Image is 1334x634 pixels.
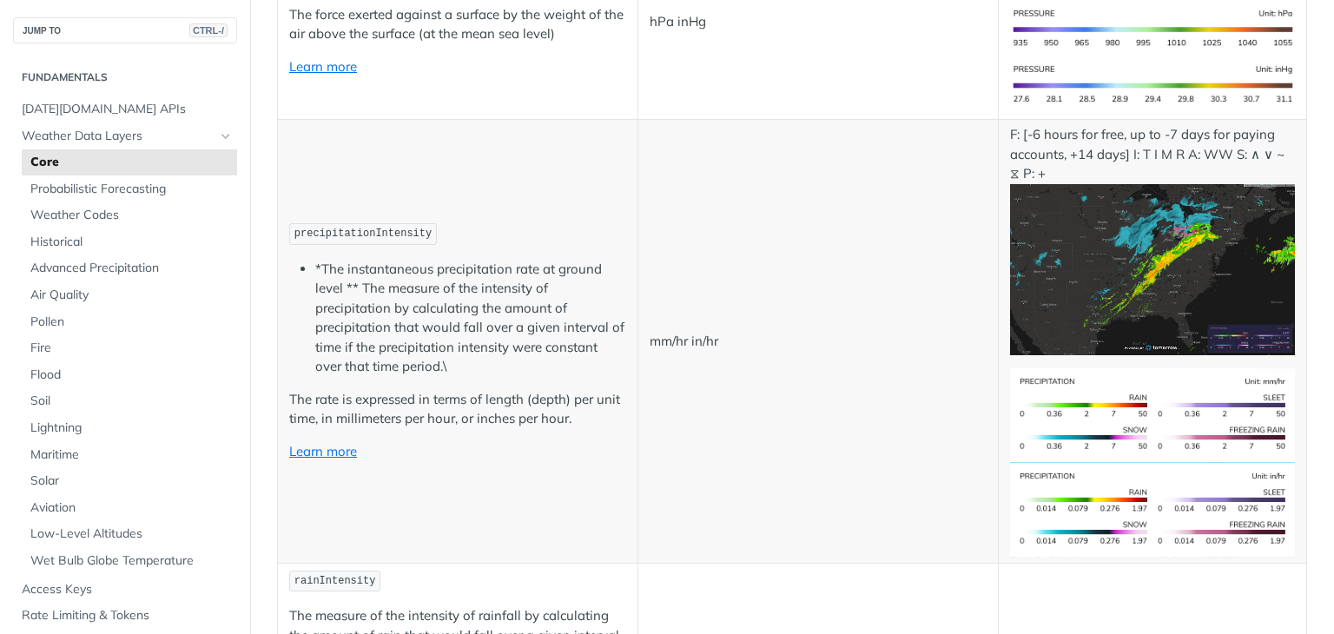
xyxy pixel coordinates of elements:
span: Aviation [30,499,233,517]
a: Core [22,149,237,175]
span: Expand image [1010,20,1296,36]
span: CTRL-/ [189,23,228,37]
a: Wet Bulb Globe Temperature [22,548,237,574]
span: Advanced Precipitation [30,260,233,277]
a: Advanced Precipitation [22,255,237,281]
span: Wet Bulb Globe Temperature [30,552,233,570]
a: Low-Level Altitudes [22,521,237,547]
span: Solar [30,472,233,490]
span: Lightning [30,419,233,437]
span: Weather Codes [30,207,233,224]
button: JUMP TOCTRL-/ [13,17,237,43]
span: Soil [30,393,233,410]
h2: Fundamentals [13,69,237,85]
a: Learn more [289,58,357,75]
a: [DATE][DOMAIN_NAME] APIs [13,96,237,122]
a: Learn more [289,443,357,459]
span: Core [30,154,233,171]
a: Flood [22,362,237,388]
span: Expand image [1010,500,1296,517]
a: Solar [22,468,237,494]
span: Pollen [30,314,233,331]
a: Weather Codes [22,202,237,228]
p: The force exerted against a surface by the weight of the air above the surface (at the mean sea l... [289,5,626,44]
span: Expand image [1010,76,1296,93]
a: Historical [22,229,237,255]
span: rainIntensity [294,575,376,587]
span: Fire [30,340,233,357]
li: *The instantaneous precipitation rate at ground level ** The measure of the intensity of precipit... [315,260,626,377]
span: Access Keys [22,581,233,598]
span: Flood [30,367,233,384]
span: [DATE][DOMAIN_NAME] APIs [22,101,233,118]
a: Maritime [22,442,237,468]
a: Air Quality [22,282,237,308]
span: Low-Level Altitudes [30,525,233,543]
span: Expand image [1010,260,1296,276]
a: Soil [22,388,237,414]
span: Air Quality [30,287,233,304]
a: Fire [22,335,237,361]
a: Rate Limiting & Tokens [13,603,237,629]
a: Pollen [22,309,237,335]
span: Weather Data Layers [22,128,215,145]
p: The rate is expressed in terms of length (depth) per unit time, in millimeters per hour, or inche... [289,390,626,429]
a: Aviation [22,495,237,521]
p: mm/hr in/hr [650,332,987,352]
span: Probabilistic Forecasting [30,181,233,198]
span: precipitationIntensity [294,228,432,240]
button: Hide subpages for Weather Data Layers [219,129,233,143]
p: F: [-6 hours for free, up to -7 days for paying accounts, +14 days] I: T I M R A: WW S: ∧ ∨ ~ ⧖ P: + [1010,125,1296,355]
span: Historical [30,234,233,251]
a: Weather Data LayersHide subpages for Weather Data Layers [13,123,237,149]
p: hPa inHg [650,12,987,32]
a: Access Keys [13,577,237,603]
span: Rate Limiting & Tokens [22,607,233,624]
a: Lightning [22,415,237,441]
span: Expand image [1010,406,1296,422]
a: Probabilistic Forecasting [22,176,237,202]
span: Maritime [30,446,233,464]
